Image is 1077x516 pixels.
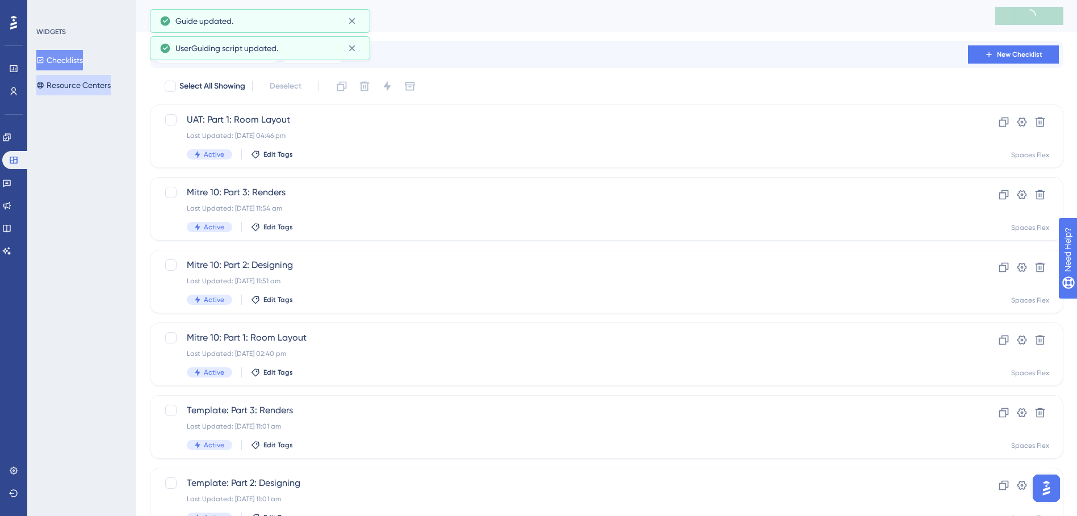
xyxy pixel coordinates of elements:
[263,223,293,232] span: Edit Tags
[187,404,936,417] span: Template: Part 3: Renders
[204,441,224,450] span: Active
[187,204,936,213] div: Last Updated: [DATE] 11:54 am
[263,368,293,377] span: Edit Tags
[187,331,936,345] span: Mitre 10: Part 1: Room Layout
[1011,150,1049,160] div: Spaces Flex
[251,295,293,304] button: Edit Tags
[187,131,936,140] div: Last Updated: [DATE] 04:46 pm
[187,349,936,358] div: Last Updated: [DATE] 02:40 pm
[204,295,224,304] span: Active
[1011,441,1049,450] div: Spaces Flex
[187,113,936,127] span: UAT: Part 1: Room Layout
[259,76,312,97] button: Deselect
[263,441,293,450] span: Edit Tags
[270,79,301,93] span: Deselect
[150,8,967,24] div: Checklists
[1011,223,1049,232] div: Spaces Flex
[251,368,293,377] button: Edit Tags
[187,258,936,272] span: Mitre 10: Part 2: Designing
[27,3,71,16] span: Need Help?
[36,50,83,70] button: Checklists
[204,223,224,232] span: Active
[187,476,936,490] span: Template: Part 2: Designing
[187,494,936,504] div: Last Updated: [DATE] 11:01 am
[1011,296,1049,305] div: Spaces Flex
[997,50,1042,59] span: New Checklist
[187,276,936,286] div: Last Updated: [DATE] 11:51 am
[251,223,293,232] button: Edit Tags
[175,14,233,28] span: Guide updated.
[187,186,936,199] span: Mitre 10: Part 3: Renders
[204,368,224,377] span: Active
[204,150,224,159] span: Active
[251,441,293,450] button: Edit Tags
[36,75,111,95] button: Resource Centers
[263,150,293,159] span: Edit Tags
[968,45,1059,64] button: New Checklist
[187,422,936,431] div: Last Updated: [DATE] 11:01 am
[36,27,66,36] div: WIDGETS
[263,295,293,304] span: Edit Tags
[175,41,278,55] span: UserGuiding script updated.
[1029,471,1063,505] iframe: UserGuiding AI Assistant Launcher
[179,79,245,93] span: Select All Showing
[251,150,293,159] button: Edit Tags
[1011,368,1049,377] div: Spaces Flex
